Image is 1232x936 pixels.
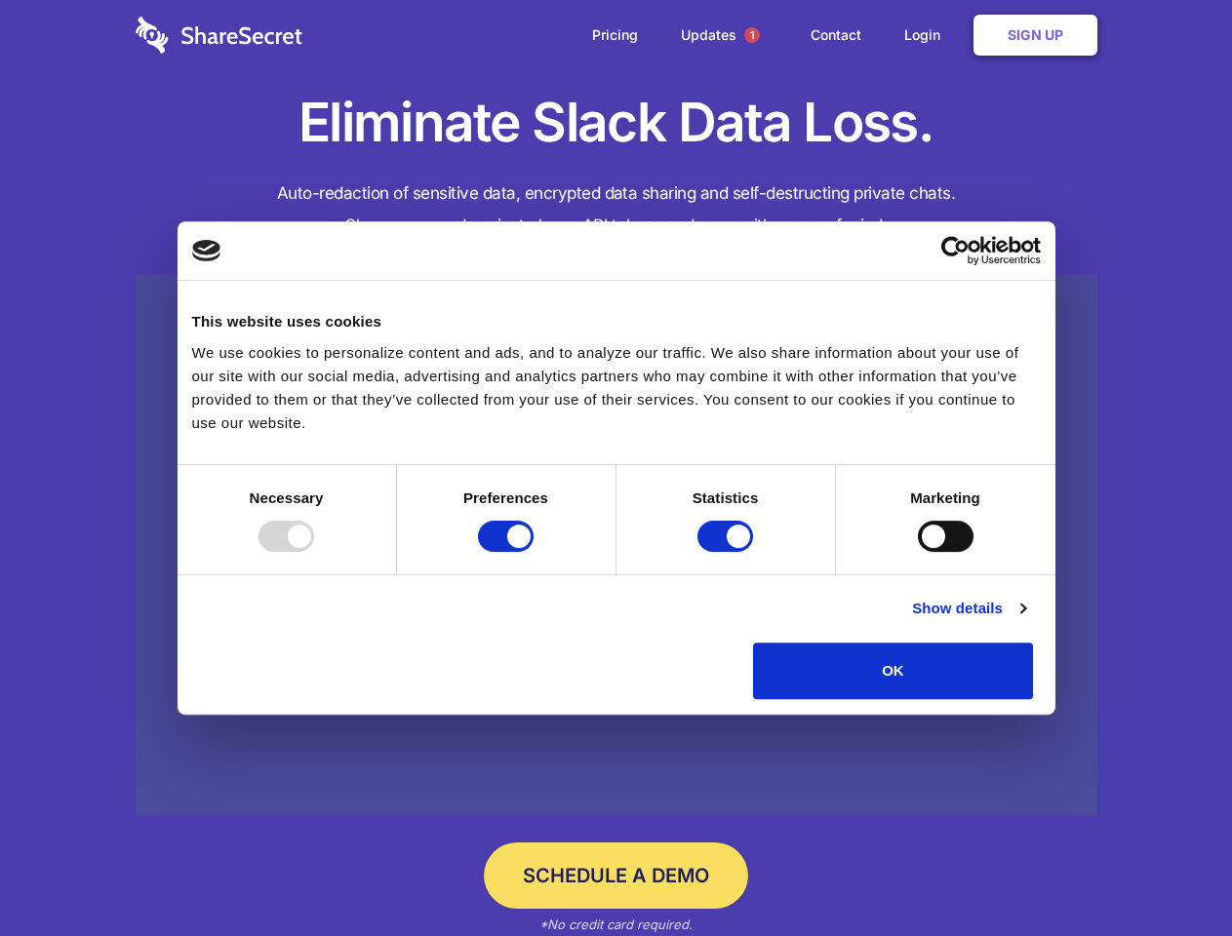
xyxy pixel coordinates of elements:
strong: Necessary [250,489,324,506]
button: OK [753,643,1033,699]
a: Pricing [573,5,657,65]
a: Schedule a Demo [484,842,748,909]
div: This website uses cookies [192,310,1041,333]
a: Usercentrics Cookiebot - opens in a new window [870,236,1041,265]
a: Sign Up [974,15,1097,56]
a: Contact [791,5,881,65]
strong: Statistics [693,489,759,506]
img: logo-wordmark-white-trans-d4663122ce5f474addd5e946df7df03e33cb6a1c49d2221995e7729f52c070b2.svg [136,17,302,54]
strong: Preferences [463,489,548,506]
a: Login [885,5,970,65]
a: Wistia video thumbnail [136,275,1097,816]
img: logo [192,240,221,261]
span: 1 [744,27,760,43]
div: We use cookies to personalize content and ads, and to analyze our traffic. We also share informat... [192,341,1041,435]
h4: Auto-redaction of sensitive data, encrypted data sharing and self-destructing private chats. Shar... [136,177,1097,242]
strong: Marketing [910,489,980,506]
a: Show details [912,597,1025,620]
em: *No credit card required. [539,916,693,932]
h1: Eliminate Slack Data Loss. [136,88,1097,158]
